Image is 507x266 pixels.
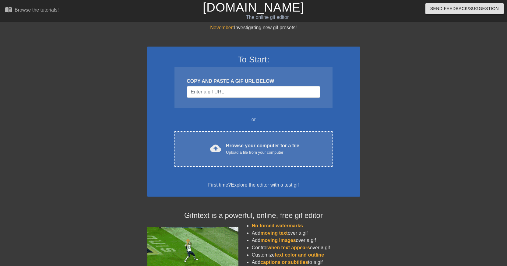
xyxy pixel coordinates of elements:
[5,6,59,15] a: Browse the tutorials!
[203,1,304,14] a: [DOMAIN_NAME]
[260,238,296,243] span: moving images
[252,259,360,266] li: Add to a gif
[15,7,59,12] div: Browse the tutorials!
[275,252,324,257] span: text color and outline
[155,54,352,65] h3: To Start:
[172,14,363,21] div: The online gif editor
[210,143,221,154] span: cloud_upload
[147,24,360,31] div: Investigating new gif presets!
[226,149,299,156] div: Upload a file from your computer
[260,260,308,265] span: captions or subtitles
[252,237,360,244] li: Add over a gif
[5,6,12,13] span: menu_book
[252,251,360,259] li: Customize
[425,3,504,14] button: Send Feedback/Suggestion
[260,230,288,236] span: moving text
[187,78,320,85] div: COPY AND PASTE A GIF URL BELOW
[252,229,360,237] li: Add over a gif
[430,5,499,12] span: Send Feedback/Suggestion
[252,244,360,251] li: Control over a gif
[147,211,360,220] h4: Gifntext is a powerful, online, free gif editor
[267,245,310,250] span: when text appears
[187,86,320,98] input: Username
[231,182,299,187] a: Explore the editor with a test gif
[252,223,303,228] span: No forced watermarks
[163,116,344,123] div: or
[210,25,234,30] span: November:
[155,181,352,189] div: First time?
[226,142,299,156] div: Browse your computer for a file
